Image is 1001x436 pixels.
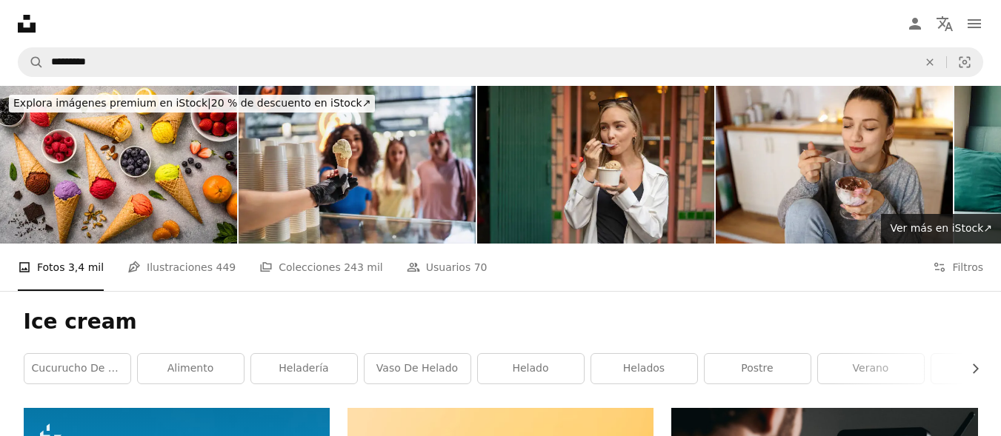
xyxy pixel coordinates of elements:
a: Inicio — Unsplash [18,15,36,33]
span: Explora imágenes premium en iStock | [13,97,211,109]
button: Filtros [933,244,983,291]
button: Menú [960,9,989,38]
a: Usuarios 70 [407,244,488,291]
a: helado [478,354,584,383]
button: Búsqueda visual [947,48,982,76]
h1: Ice cream [24,309,978,335]
a: Ilustraciones 449 [127,244,236,291]
a: helados [591,354,697,383]
a: Colecciones 243 mil [259,244,383,291]
button: Borrar [914,48,946,76]
span: 20 % de descuento en iStock ↗ [13,97,370,109]
img: Puro disfrute después de trabajar duro [716,86,953,244]
a: alimento [138,354,244,383]
a: Ver más en iStock↗ [881,214,1001,244]
button: desplazar lista a la derecha [962,354,978,383]
span: Ver más en iStock ↗ [890,222,992,234]
a: verano [818,354,924,383]
a: vaso de helado [365,354,470,383]
button: Idioma [930,9,960,38]
a: Iniciar sesión / Registrarse [900,9,930,38]
form: Encuentra imágenes en todo el sitio [18,47,983,77]
span: 70 [474,259,488,275]
button: Buscar en Unsplash [19,48,44,76]
span: 243 mil [344,259,383,275]
a: postre [705,354,811,383]
img: Trabajador de la heladería que sirve cono de helado a amigas jóvenes [239,86,476,244]
span: 449 [216,259,236,275]
img: Joven turista disfrutando de un helado en la ciudad de bangkok [477,86,714,244]
a: heladería [251,354,357,383]
a: cucurucho de helado [24,354,130,383]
